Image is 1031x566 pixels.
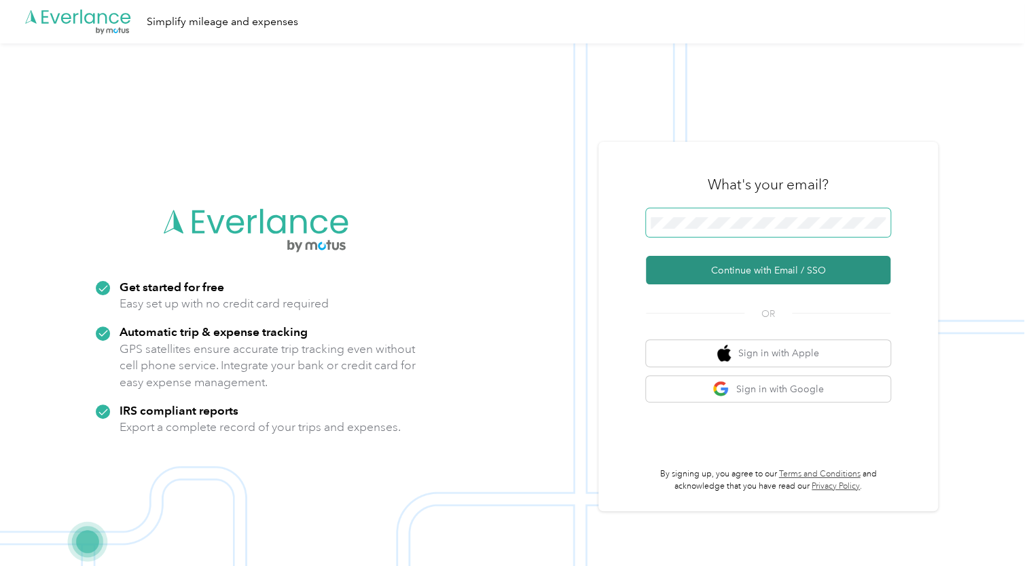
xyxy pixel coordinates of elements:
button: google logoSign in with Google [646,376,890,402]
button: apple logoSign in with Apple [646,340,890,366]
p: By signing up, you agree to our and acknowledge that you have read our . [646,468,890,492]
strong: Automatic trip & expense tracking [120,324,308,339]
p: GPS satellites ensure accurate trip tracking even without cell phone service. Integrate your bank... [120,341,416,391]
div: Simplify mileage and expenses [147,14,298,31]
span: OR [744,307,792,321]
h3: What's your email? [708,175,829,194]
p: Easy set up with no credit card required [120,295,329,312]
a: Privacy Policy [812,481,860,491]
img: google logo [712,381,729,398]
img: apple logo [717,345,731,362]
p: Export a complete record of your trips and expenses. [120,419,401,436]
strong: Get started for free [120,280,224,294]
button: Continue with Email / SSO [646,256,890,284]
a: Terms and Conditions [779,469,861,479]
strong: IRS compliant reports [120,403,238,417]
